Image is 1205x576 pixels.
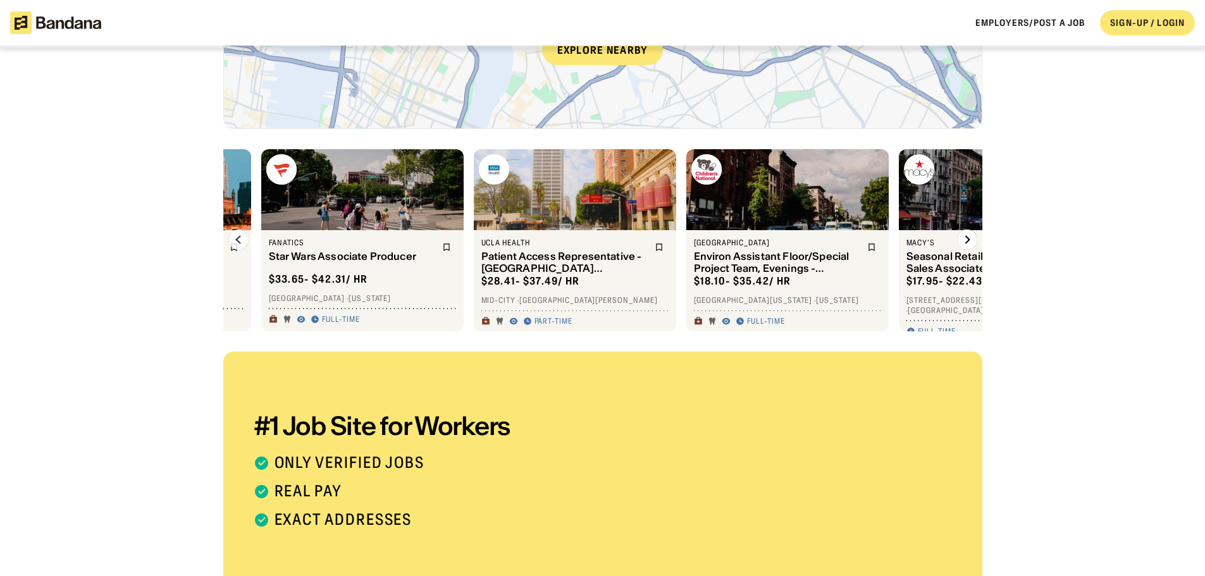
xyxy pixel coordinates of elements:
[957,230,977,250] img: Right Arrow
[899,149,1101,331] a: Macy’s logoMacy’sSeasonal Retail Commission Sales Associate - Fine Jewelry, [GEOGRAPHIC_DATA]$17....
[906,295,1094,315] div: [STREET_ADDRESS][PERSON_NAME] · [GEOGRAPHIC_DATA][PERSON_NAME]
[906,238,1072,248] div: Macy’s
[322,314,361,324] div: Full-time
[906,274,1004,288] div: $ 17.95 - $22.43 / hr
[694,295,881,305] div: [GEOGRAPHIC_DATA][US_STATE] · [US_STATE]
[266,154,297,185] img: Fanatics logo
[269,238,435,248] div: Fanatics
[261,149,464,331] a: Fanatics logoFanaticsStar Wars Associate Producer$33.65- $42.31/ hr[GEOGRAPHIC_DATA] ·[US_STATE]F...
[694,250,860,274] div: Environ Assistant Floor/Special Project Team, Evenings - (2500022A)
[254,414,557,439] div: #1 Job Site for Workers
[747,316,786,326] div: Full-time
[906,250,1072,274] div: Seasonal Retail Commission Sales Associate - Fine Jewelry, [GEOGRAPHIC_DATA]
[474,149,676,331] a: UCLA Health logoUCLA HealthPatient Access Representative - [GEOGRAPHIC_DATA][PERSON_NAME] (Part-T...
[694,274,791,288] div: $ 18.10 - $35.42 / hr
[481,295,669,305] div: Mid-City · [GEOGRAPHIC_DATA][PERSON_NAME]
[686,149,889,331] a: Children's National Hospital logo[GEOGRAPHIC_DATA]Environ Assistant Floor/Special Project Team, E...
[535,316,573,326] div: Part-time
[10,11,101,34] img: Bandana logotype
[694,238,860,248] div: [GEOGRAPHIC_DATA]
[269,293,456,303] div: [GEOGRAPHIC_DATA] · [US_STATE]
[269,273,368,286] div: $ 33.65 - $42.31 / hr
[275,454,425,472] div: Only verified jobs
[481,238,647,248] div: UCLA Health
[691,154,722,185] img: Children's National Hospital logo
[904,154,934,185] img: Macy’s logo
[481,250,647,274] div: Patient Access Representative - [GEOGRAPHIC_DATA][PERSON_NAME] (Part-Time)
[975,17,1085,28] a: Employers/Post a job
[228,230,249,250] img: Left Arrow
[269,250,435,262] div: Star Wars Associate Producer
[1110,17,1185,28] div: SIGN-UP / LOGIN
[479,154,509,185] img: UCLA Health logo
[542,35,664,65] div: Explore nearby
[481,274,580,288] div: $ 28.41 - $37.49 / hr
[918,326,956,336] div: Full-time
[275,482,342,501] div: Real pay
[275,511,412,529] div: Exact addresses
